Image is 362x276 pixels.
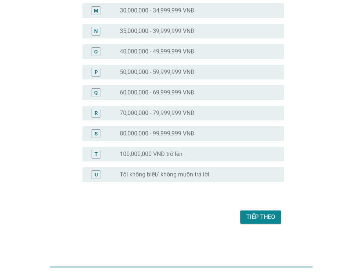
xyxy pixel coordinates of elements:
[95,68,98,76] div: P
[94,89,98,96] div: Q
[95,150,98,158] div: T
[94,27,98,35] div: N
[120,109,195,117] label: 70,000,000 - 79,999,999 VNĐ
[246,213,275,221] div: Tiếp theo
[120,48,195,55] label: 40,000,000 - 49,999,999 VNĐ
[95,130,98,137] div: S
[240,210,281,224] button: Tiếp theo
[120,150,182,158] label: 100,000,000 VNĐ trở lên
[95,109,98,117] div: R
[120,27,195,35] label: 35,000,000 - 39,999,999 VNĐ
[120,171,209,178] label: Tôi không biết/ không muốn trả lời
[94,48,98,55] div: O
[120,130,195,137] label: 80,000,000 - 99,999,999 VNĐ
[120,7,195,14] label: 30,000,000 - 34,999,999 VNĐ
[94,7,98,14] div: M
[120,68,195,76] label: 50,000,000 - 59,999,999 VNĐ
[95,171,98,178] div: U
[120,89,195,96] label: 60,000,000 - 69,999,999 VNĐ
